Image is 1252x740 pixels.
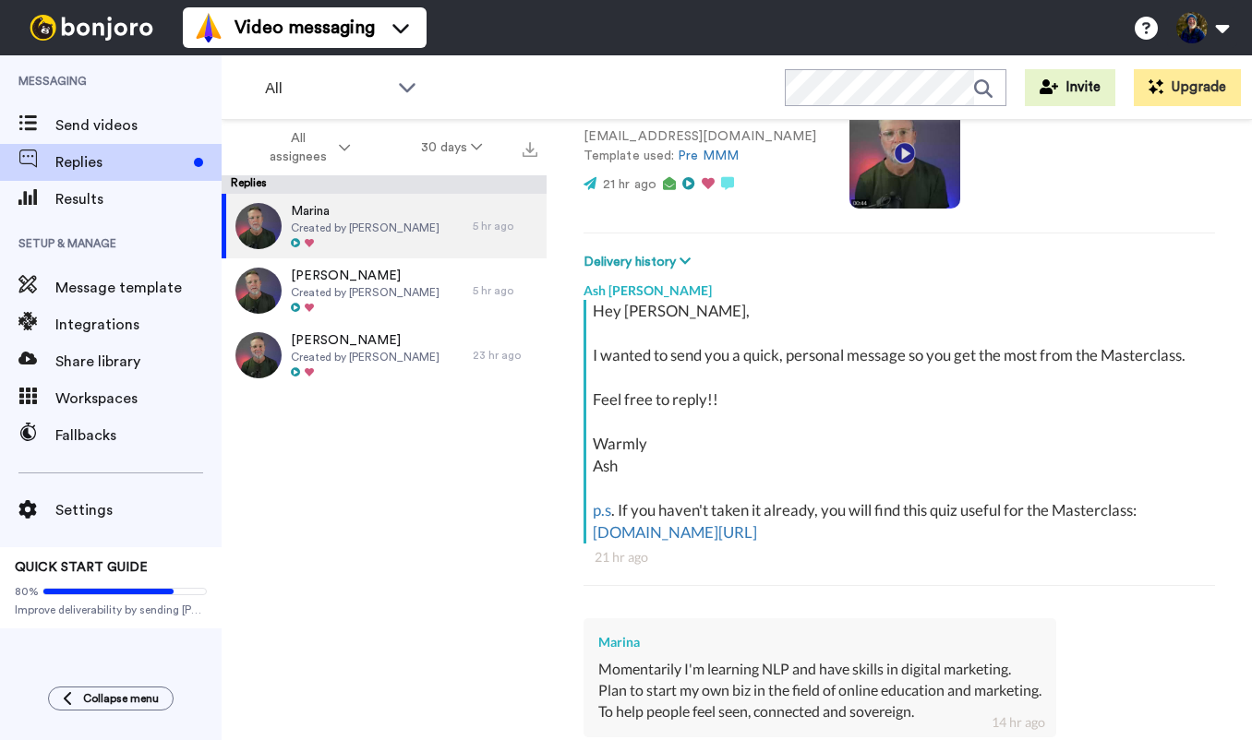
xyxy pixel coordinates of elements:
[678,149,739,162] a: Pre MMM
[265,78,389,100] span: All
[55,277,222,299] span: Message template
[291,331,439,350] span: [PERSON_NAME]
[55,188,222,210] span: Results
[222,258,547,323] a: [PERSON_NAME]Created by [PERSON_NAME]5 hr ago
[15,584,39,599] span: 80%
[584,127,822,166] p: [EMAIL_ADDRESS][DOMAIN_NAME] Template used:
[291,221,439,235] span: Created by [PERSON_NAME]
[1134,69,1241,106] button: Upgrade
[1025,69,1115,106] button: Invite
[48,686,174,710] button: Collapse menu
[55,388,222,410] span: Workspaces
[15,561,148,574] span: QUICK START GUIDE
[593,522,757,542] a: [DOMAIN_NAME][URL]
[386,131,518,164] button: 30 days
[55,351,222,373] span: Share library
[473,348,537,363] div: 23 hr ago
[291,267,439,285] span: [PERSON_NAME]
[55,151,187,173] span: Replies
[260,129,335,166] span: All assignees
[222,323,547,388] a: [PERSON_NAME]Created by [PERSON_NAME]23 hr ago
[603,178,656,191] span: 21 hr ago
[235,15,375,41] span: Video messaging
[593,300,1210,543] div: Hey [PERSON_NAME], I wanted to send you a quick, personal message so you get the most from the Ma...
[235,332,282,378] img: be169cc3-c808-496b-af19-dc5a92989233-thumb.jpg
[291,285,439,300] span: Created by [PERSON_NAME]
[593,500,611,519] a: p.s
[598,701,1041,722] div: To help people feel seen, connected and sovereign.
[22,15,161,41] img: bj-logo-header-white.svg
[517,134,543,161] button: Export all results that match these filters now.
[598,659,1041,680] div: Momentarily I'm learning NLP and have skills in digital marketing.
[55,114,222,137] span: Send videos
[55,424,222,447] span: Fallbacks
[598,680,1041,701] div: Plan to start my own biz in the field of online education and marketing.
[55,314,222,336] span: Integrations
[194,13,223,42] img: vm-color.svg
[55,499,222,521] span: Settings
[291,350,439,364] span: Created by [PERSON_NAME]
[235,203,282,249] img: 3ed4754d-7565-4b27-9085-c84846cce277-thumb.jpg
[222,194,547,258] a: MarinaCreated by [PERSON_NAME]5 hr ago
[291,202,439,221] span: Marina
[992,713,1045,732] div: 14 hr ago
[584,252,696,272] button: Delivery history
[222,175,547,194] div: Replies
[225,122,386,173] button: All assignees
[83,691,159,706] span: Collapse menu
[584,272,1215,300] div: Ash [PERSON_NAME]
[598,633,1041,651] div: Marina
[235,268,282,314] img: f330ee3a-f563-4f78-942f-8193460ed3fa-thumb.jpg
[15,603,207,617] span: Improve deliverability by sending [PERSON_NAME]’s from your own email
[473,219,537,233] div: 5 hr ago
[523,142,537,157] img: export.svg
[473,283,537,298] div: 5 hr ago
[595,548,1204,567] div: 21 hr ago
